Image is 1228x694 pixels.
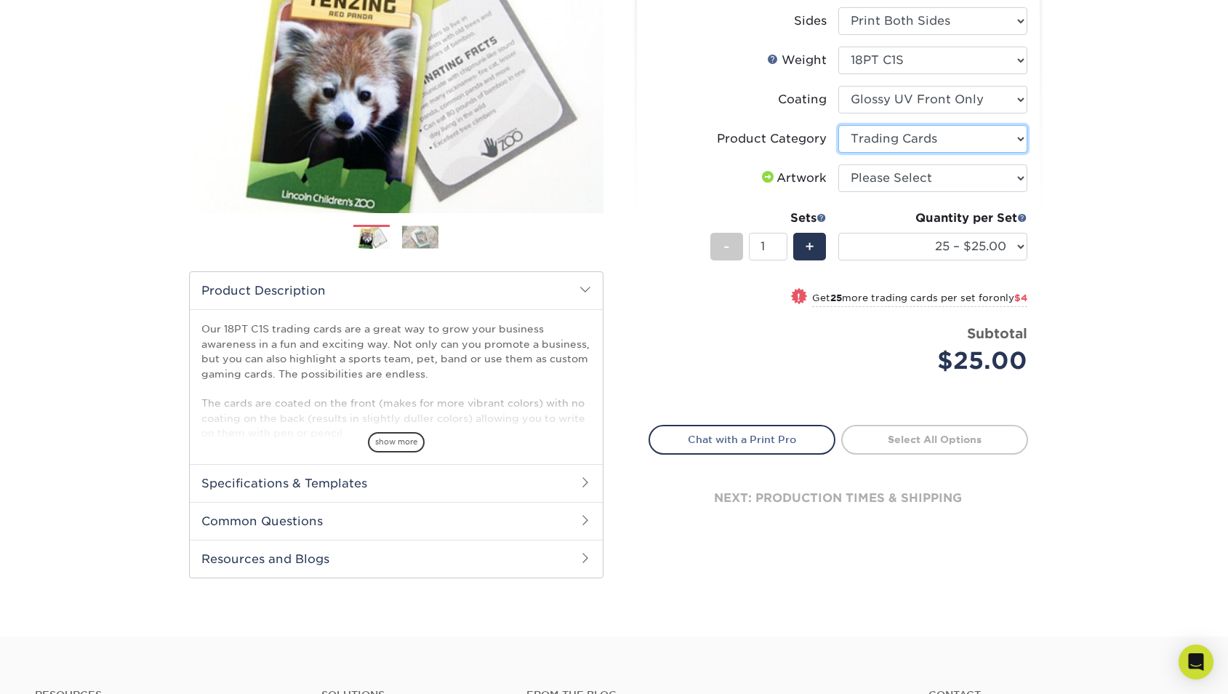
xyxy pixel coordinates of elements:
[190,272,603,309] h2: Product Description
[201,322,591,440] p: Our 18PT C1S trading cards are a great way to grow your business awareness in a fun and exciting ...
[849,343,1027,378] div: $25.00
[649,425,835,454] a: Chat with a Print Pro
[402,226,438,248] img: Trading Cards 02
[830,292,842,303] strong: 25
[190,464,603,502] h2: Specifications & Templates
[778,91,827,108] div: Coating
[717,130,827,148] div: Product Category
[841,425,1028,454] a: Select All Options
[649,455,1028,542] div: next: production times & shipping
[993,292,1027,303] span: only
[767,52,827,69] div: Weight
[190,502,603,540] h2: Common Questions
[190,540,603,578] h2: Resources and Blogs
[723,236,730,258] span: -
[805,236,814,258] span: +
[1014,292,1027,303] span: $4
[759,169,827,187] div: Artwork
[967,325,1027,341] strong: Subtotal
[838,210,1027,227] div: Quantity per Set
[797,290,800,305] span: !
[794,12,827,30] div: Sides
[353,226,390,251] img: Trading Cards 01
[710,210,827,227] div: Sets
[1179,645,1213,679] div: Open Intercom Messenger
[368,432,425,452] span: show more
[812,292,1027,307] small: Get more trading cards per set for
